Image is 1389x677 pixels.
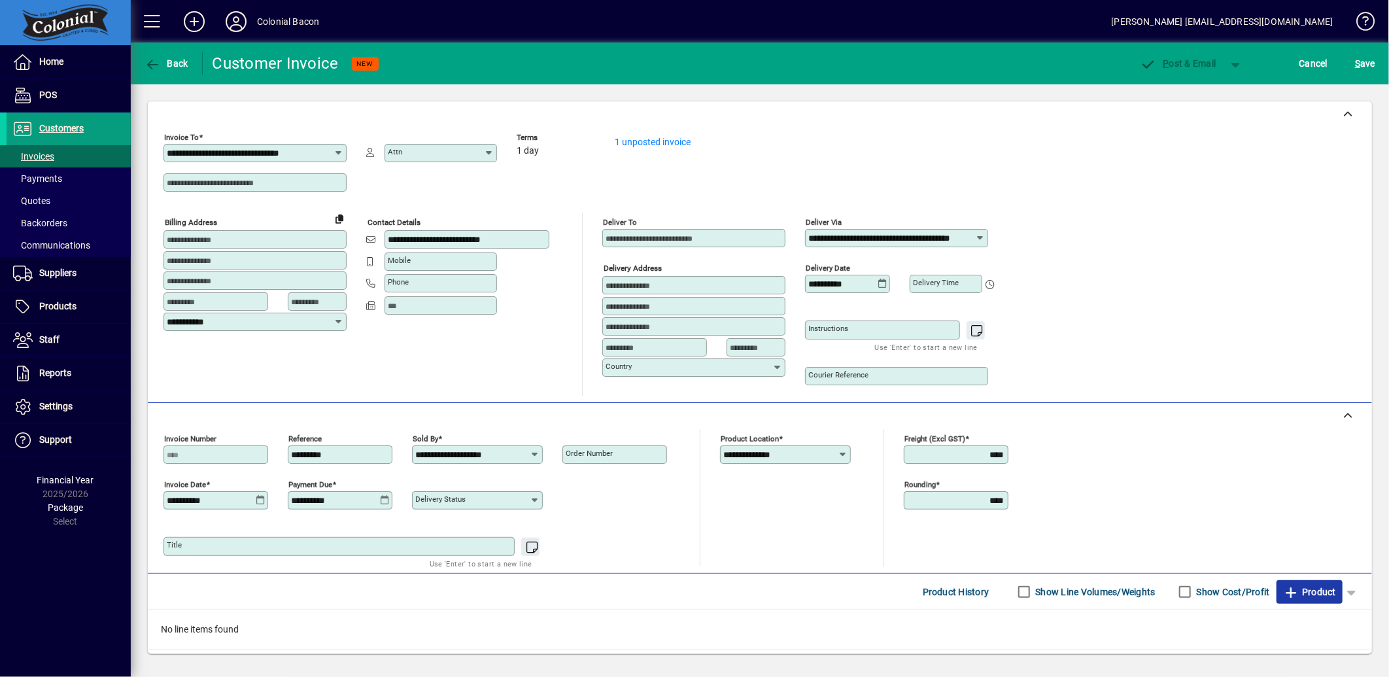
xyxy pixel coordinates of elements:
[1033,585,1156,599] label: Show Line Volumes/Weights
[145,58,188,69] span: Back
[7,79,131,112] a: POS
[808,370,868,379] mat-label: Courier Reference
[388,256,411,265] mat-label: Mobile
[257,11,319,32] div: Colonial Bacon
[7,424,131,457] a: Support
[13,173,62,184] span: Payments
[1277,580,1343,604] button: Product
[806,264,850,273] mat-label: Delivery date
[167,540,182,549] mat-label: Title
[215,10,257,33] button: Profile
[39,268,77,278] span: Suppliers
[7,234,131,256] a: Communications
[7,357,131,390] a: Reports
[517,133,595,142] span: Terms
[1283,582,1336,602] span: Product
[7,257,131,290] a: Suppliers
[913,278,959,287] mat-label: Delivery time
[1355,53,1375,74] span: ave
[13,240,90,251] span: Communications
[39,301,77,311] span: Products
[141,52,192,75] button: Back
[7,46,131,78] a: Home
[48,502,83,513] span: Package
[37,475,94,485] span: Financial Year
[148,610,1372,650] div: No line items found
[7,290,131,323] a: Products
[1355,58,1360,69] span: S
[1352,52,1379,75] button: Save
[388,147,402,156] mat-label: Attn
[7,167,131,190] a: Payments
[388,277,409,286] mat-label: Phone
[917,580,995,604] button: Product History
[288,434,322,443] mat-label: Reference
[923,582,989,602] span: Product History
[39,368,71,378] span: Reports
[606,362,632,371] mat-label: Country
[164,133,199,142] mat-label: Invoice To
[39,434,72,445] span: Support
[39,90,57,100] span: POS
[39,401,73,411] span: Settings
[39,334,60,345] span: Staff
[603,218,637,227] mat-label: Deliver To
[7,391,131,423] a: Settings
[808,324,848,333] mat-label: Instructions
[615,137,691,147] a: 1 unposted invoice
[904,480,936,489] mat-label: Rounding
[173,10,215,33] button: Add
[415,495,466,504] mat-label: Delivery status
[413,434,438,443] mat-label: Sold by
[1112,11,1333,32] div: [PERSON_NAME] [EMAIL_ADDRESS][DOMAIN_NAME]
[517,146,539,156] span: 1 day
[7,145,131,167] a: Invoices
[566,449,613,458] mat-label: Order number
[1134,52,1223,75] button: Post & Email
[13,218,67,228] span: Backorders
[7,324,131,356] a: Staff
[164,434,216,443] mat-label: Invoice number
[357,60,373,68] span: NEW
[1163,58,1169,69] span: P
[288,480,332,489] mat-label: Payment due
[164,480,206,489] mat-label: Invoice date
[721,434,779,443] mat-label: Product location
[1194,585,1270,599] label: Show Cost/Profit
[1296,52,1331,75] button: Cancel
[875,339,978,355] mat-hint: Use 'Enter' to start a new line
[1346,3,1373,45] a: Knowledge Base
[213,53,339,74] div: Customer Invoice
[1299,53,1328,74] span: Cancel
[39,56,63,67] span: Home
[39,123,84,133] span: Customers
[13,196,50,206] span: Quotes
[131,52,203,75] app-page-header-button: Back
[13,151,54,162] span: Invoices
[7,190,131,212] a: Quotes
[1140,58,1216,69] span: ost & Email
[329,208,350,229] button: Copy to Delivery address
[904,434,965,443] mat-label: Freight (excl GST)
[7,212,131,234] a: Backorders
[430,556,532,571] mat-hint: Use 'Enter' to start a new line
[806,218,842,227] mat-label: Deliver via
